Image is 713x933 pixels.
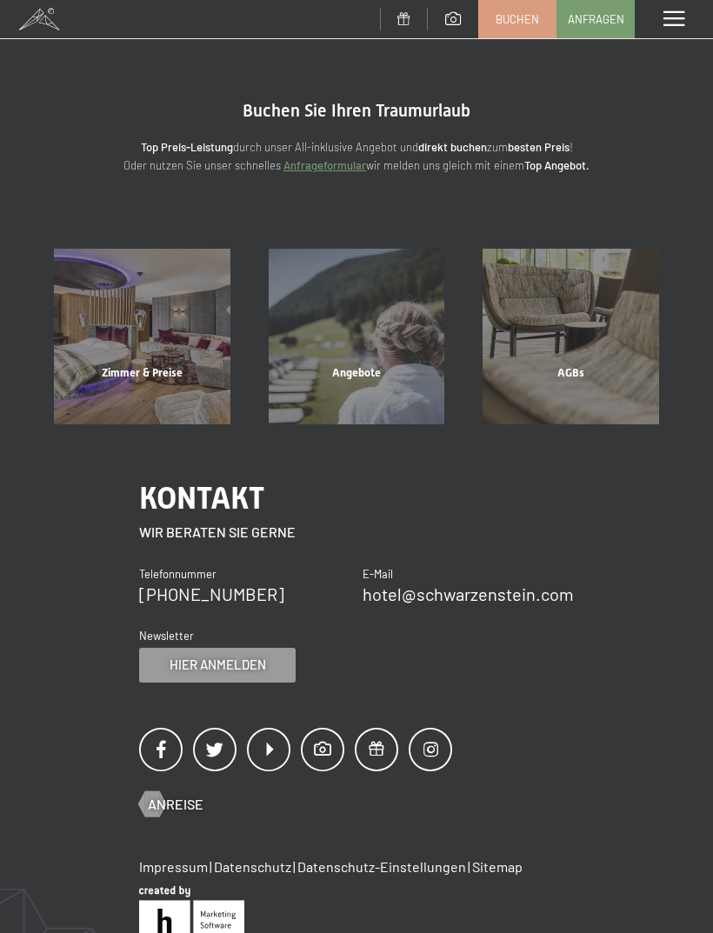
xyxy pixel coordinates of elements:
a: hotel@schwarzenstein.com [363,583,574,604]
a: Buchung Angebote [250,249,464,425]
a: Sitemap [472,858,523,875]
a: Anfragen [557,1,634,37]
span: | [293,858,296,875]
span: Buchen Sie Ihren Traumurlaub [243,100,470,121]
strong: Top Preis-Leistung [141,140,233,154]
a: Impressum [139,858,208,875]
span: Zimmer & Preise [102,366,183,379]
span: Hier anmelden [170,656,266,674]
a: Buchung Zimmer & Preise [35,249,250,425]
span: Angebote [332,366,381,379]
span: E-Mail [363,567,393,581]
strong: Top Angebot. [524,158,590,172]
strong: besten Preis [508,140,570,154]
p: durch unser All-inklusive Angebot und zum ! Oder nutzen Sie unser schnelles wir melden uns gleich... [70,138,643,175]
span: AGBs [557,366,584,379]
strong: direkt buchen [418,140,487,154]
a: [PHONE_NUMBER] [139,583,284,604]
a: Datenschutz-Einstellungen [297,858,466,875]
span: Anreise [148,795,203,814]
a: Buchen [479,1,556,37]
span: | [210,858,212,875]
a: Anreise [139,795,203,814]
span: Anfragen [568,11,624,27]
span: Newsletter [139,629,194,643]
span: Telefonnummer [139,567,217,581]
span: | [468,858,470,875]
span: Kontakt [139,480,264,516]
a: Buchung AGBs [463,249,678,425]
a: Anfrageformular [283,158,366,172]
a: Datenschutz [214,858,291,875]
span: Wir beraten Sie gerne [139,523,296,540]
span: Buchen [496,11,539,27]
